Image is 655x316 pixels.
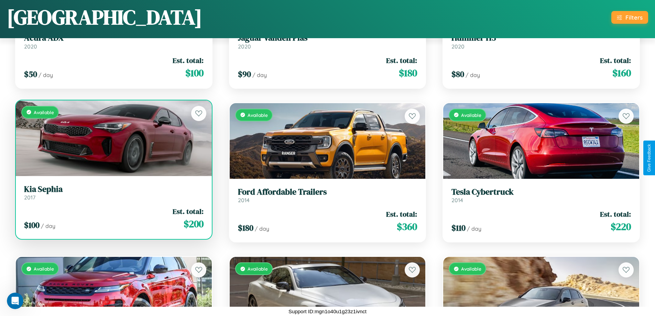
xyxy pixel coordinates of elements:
[7,293,23,309] iframe: Intercom live chat
[24,219,40,231] span: $ 100
[252,72,267,78] span: / day
[238,43,251,50] span: 2020
[600,55,631,65] span: Est. total:
[24,194,35,201] span: 2017
[238,222,253,233] span: $ 180
[34,109,54,115] span: Available
[238,197,250,204] span: 2014
[24,43,37,50] span: 2020
[238,187,417,197] h3: Ford Affordable Trailers
[173,206,204,216] span: Est. total:
[288,307,367,316] p: Support ID: mgn1o40u1g23z1ivnct
[173,55,204,65] span: Est. total:
[461,112,481,118] span: Available
[238,187,417,204] a: Ford Affordable Trailers2014
[238,68,251,80] span: $ 90
[24,184,204,194] h3: Kia Sephia
[41,222,55,229] span: / day
[451,68,464,80] span: $ 80
[184,217,204,231] span: $ 200
[238,33,417,50] a: Jaguar Vanden Plas2020
[248,112,268,118] span: Available
[238,33,417,43] h3: Jaguar Vanden Plas
[39,72,53,78] span: / day
[397,220,417,233] span: $ 360
[611,220,631,233] span: $ 220
[399,66,417,80] span: $ 180
[600,209,631,219] span: Est. total:
[647,144,652,172] div: Give Feedback
[451,187,631,197] h3: Tesla Cybertruck
[461,266,481,272] span: Available
[248,266,268,272] span: Available
[611,11,648,24] button: Filters
[24,68,37,80] span: $ 50
[185,66,204,80] span: $ 100
[451,33,631,50] a: Hummer H32020
[466,72,480,78] span: / day
[24,33,204,43] h3: Acura ADX
[451,187,631,204] a: Tesla Cybertruck2014
[7,3,202,31] h1: [GEOGRAPHIC_DATA]
[612,66,631,80] span: $ 160
[451,43,465,50] span: 2020
[451,197,463,204] span: 2014
[24,33,204,50] a: Acura ADX2020
[625,14,643,21] div: Filters
[34,266,54,272] span: Available
[255,225,269,232] span: / day
[467,225,481,232] span: / day
[386,209,417,219] span: Est. total:
[451,222,466,233] span: $ 110
[451,33,631,43] h3: Hummer H3
[24,184,204,201] a: Kia Sephia2017
[386,55,417,65] span: Est. total:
